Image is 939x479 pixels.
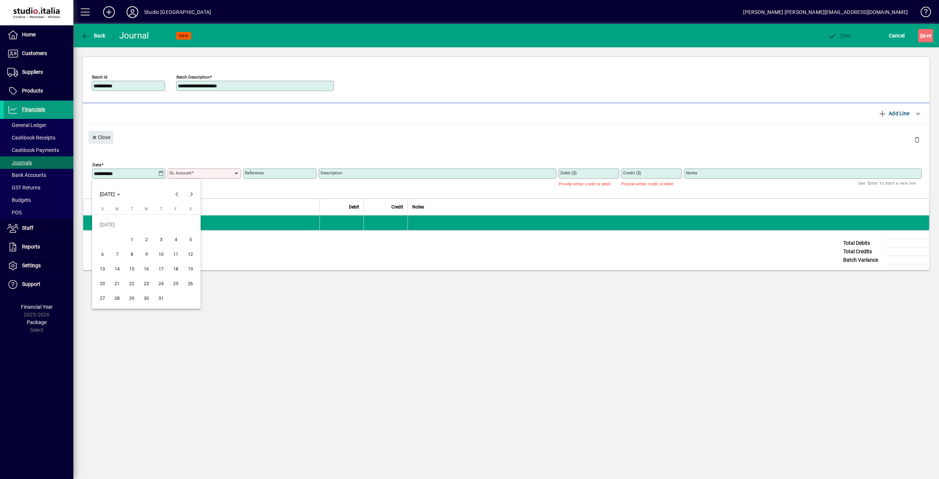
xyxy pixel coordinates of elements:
[184,247,197,261] span: 12
[95,276,110,291] button: Sun Jul 20 2025
[154,247,168,261] span: 10
[154,247,168,261] button: Thu Jul 10 2025
[183,232,198,247] button: Sat Jul 05 2025
[184,262,197,275] span: 19
[139,232,154,247] button: Wed Jul 02 2025
[140,291,153,305] span: 30
[124,232,139,247] button: Tue Jul 01 2025
[168,232,183,247] button: Fri Jul 04 2025
[160,207,162,211] span: T
[139,247,154,261] button: Wed Jul 09 2025
[154,277,168,290] span: 24
[140,277,153,290] span: 23
[184,187,199,202] button: Next month
[95,261,110,276] button: Sun Jul 13 2025
[154,262,168,275] span: 17
[125,277,138,290] span: 22
[154,233,168,246] span: 3
[168,261,183,276] button: Fri Jul 18 2025
[110,247,124,261] button: Mon Jul 07 2025
[183,247,198,261] button: Sat Jul 12 2025
[124,247,139,261] button: Tue Jul 08 2025
[154,276,168,291] button: Thu Jul 24 2025
[169,187,184,202] button: Previous month
[124,276,139,291] button: Tue Jul 22 2025
[124,261,139,276] button: Tue Jul 15 2025
[110,291,124,305] button: Mon Jul 28 2025
[189,207,192,211] span: S
[140,233,153,246] span: 2
[110,261,124,276] button: Mon Jul 14 2025
[184,277,197,290] span: 26
[96,262,109,275] span: 13
[169,233,182,246] span: 4
[139,291,154,305] button: Wed Jul 30 2025
[125,291,138,305] span: 29
[110,276,124,291] button: Mon Jul 21 2025
[183,276,198,291] button: Sat Jul 26 2025
[101,207,104,211] span: S
[110,262,124,275] span: 14
[124,291,139,305] button: Tue Jul 29 2025
[184,233,197,246] span: 5
[96,247,109,261] span: 6
[96,291,109,305] span: 27
[131,207,133,211] span: T
[110,291,124,305] span: 28
[169,277,182,290] span: 25
[140,247,153,261] span: 9
[175,207,177,211] span: F
[125,247,138,261] span: 8
[100,191,115,197] span: [DATE]
[139,261,154,276] button: Wed Jul 16 2025
[125,233,138,246] span: 1
[169,247,182,261] span: 11
[154,291,168,305] button: Thu Jul 31 2025
[97,188,123,201] button: Choose month and year
[139,276,154,291] button: Wed Jul 23 2025
[154,291,168,305] span: 31
[115,207,119,211] span: M
[183,261,198,276] button: Sat Jul 19 2025
[110,247,124,261] span: 7
[125,262,138,275] span: 15
[168,276,183,291] button: Fri Jul 25 2025
[95,291,110,305] button: Sun Jul 27 2025
[154,261,168,276] button: Thu Jul 17 2025
[96,277,109,290] span: 20
[169,262,182,275] span: 18
[110,277,124,290] span: 21
[95,217,198,232] td: [DATE]
[140,262,153,275] span: 16
[168,247,183,261] button: Fri Jul 11 2025
[145,207,148,211] span: W
[154,232,168,247] button: Thu Jul 03 2025
[95,247,110,261] button: Sun Jul 06 2025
